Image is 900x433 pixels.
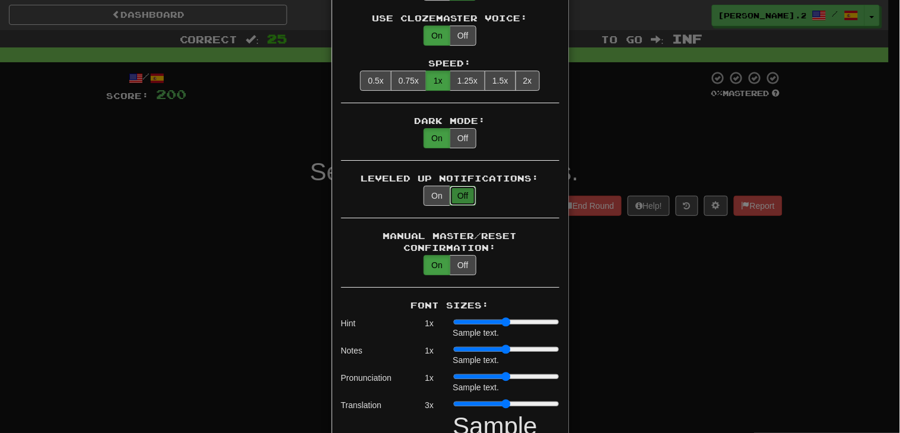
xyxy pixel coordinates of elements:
div: Use Clozemaster text-to-speech [424,26,476,46]
button: Off [450,26,476,46]
button: 2x [516,71,540,91]
div: Sample text. [453,327,559,339]
button: 1.25x [450,71,485,91]
div: Dark Mode: [341,115,559,127]
button: Off [450,128,476,148]
div: Sample text. [453,354,559,366]
button: 0.75x [391,71,427,91]
div: Speed: [341,58,559,69]
button: Off [450,255,476,275]
div: Pronunciation [341,372,412,393]
div: 1 x [412,372,447,393]
button: Off [450,186,476,206]
button: 1x [426,71,450,91]
button: On [424,128,450,148]
div: Leveled Up Notifications: [341,173,559,184]
div: Text-to-speech speed [360,71,539,91]
button: 0.5x [360,71,391,91]
div: 1 x [412,345,447,366]
button: On [424,26,450,46]
div: 1 x [412,317,447,339]
div: Hint [341,317,412,339]
button: 1.5x [485,71,516,91]
div: Notes [341,345,412,366]
div: Sample text. [453,381,559,393]
button: On [424,186,450,206]
div: Font Sizes: [341,300,559,311]
div: Manual Master/Reset Confirmation: [341,230,559,254]
button: On [424,255,450,275]
div: Use Clozemaster Voice: [341,12,559,24]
